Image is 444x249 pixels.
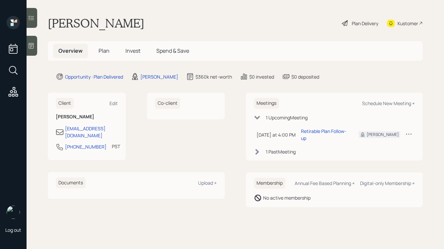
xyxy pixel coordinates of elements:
div: $360k net-worth [195,73,232,80]
h6: Meetings [254,98,279,109]
div: [PERSON_NAME] [140,73,178,80]
div: 1 Past Meeting [266,148,296,155]
div: [EMAIL_ADDRESS][DOMAIN_NAME] [65,125,118,139]
div: Kustomer [398,20,418,27]
div: [PHONE_NUMBER] [65,143,107,150]
div: Schedule New Meeting + [362,100,415,106]
h1: [PERSON_NAME] [48,16,144,31]
div: Annual Fee Based Planning + [295,180,355,186]
h6: Client [56,98,74,109]
div: $0 invested [249,73,274,80]
h6: [PERSON_NAME] [56,114,118,120]
span: Plan [99,47,110,54]
div: Plan Delivery [352,20,378,27]
div: Log out [5,227,21,233]
h6: Co-client [155,98,180,109]
span: Spend & Save [156,47,189,54]
div: Edit [110,100,118,106]
img: aleksandra-headshot.png [7,206,20,219]
h6: Membership [254,178,285,189]
div: Opportunity · Plan Delivered [65,73,123,80]
div: No active membership [263,194,311,201]
span: Invest [125,47,140,54]
div: Digital-only Membership + [360,180,415,186]
div: [DATE] at 4:00 PM [257,131,296,138]
div: 1 Upcoming Meeting [266,114,308,121]
span: Overview [58,47,83,54]
h6: Documents [56,177,86,188]
div: Upload + [198,180,217,186]
div: PST [112,143,120,150]
div: Retirable Plan Follow-up [301,128,348,142]
div: [PERSON_NAME] [367,132,399,138]
div: $0 deposited [291,73,319,80]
